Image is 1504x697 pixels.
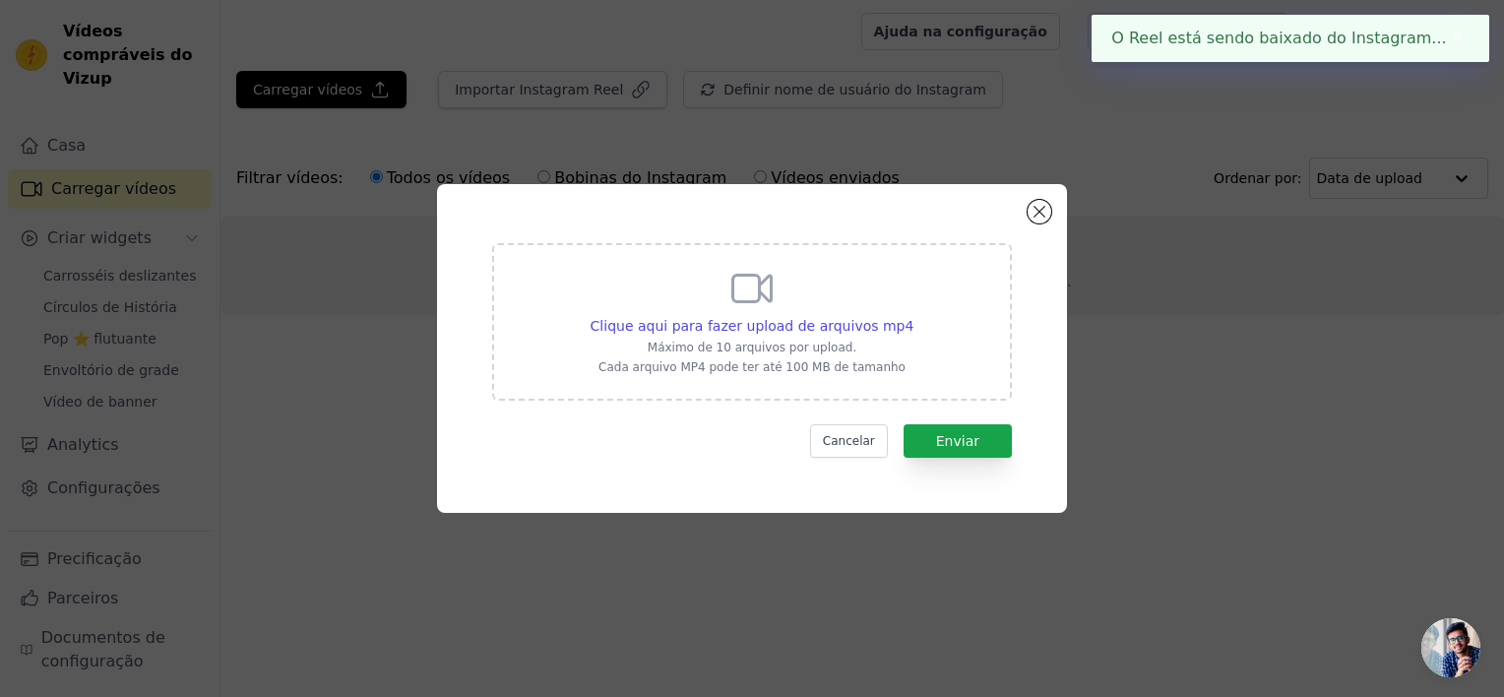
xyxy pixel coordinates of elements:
[1111,29,1446,47] font: O Reel está sendo baixado do Instagram...
[1421,618,1480,677] div: Bate-papo aberto
[591,340,914,355] p: Máximo de 10 arquivos por upload.
[936,433,979,449] font: Enviar
[591,318,914,334] span: Clique aqui para fazer upload de arquivos mp4
[1447,27,1470,50] button: Fechar
[810,424,888,458] button: Cancelar
[591,359,914,375] p: Cada arquivo MP4 pode ter até 100 MB de tamanho
[1028,200,1051,223] button: Fechar modal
